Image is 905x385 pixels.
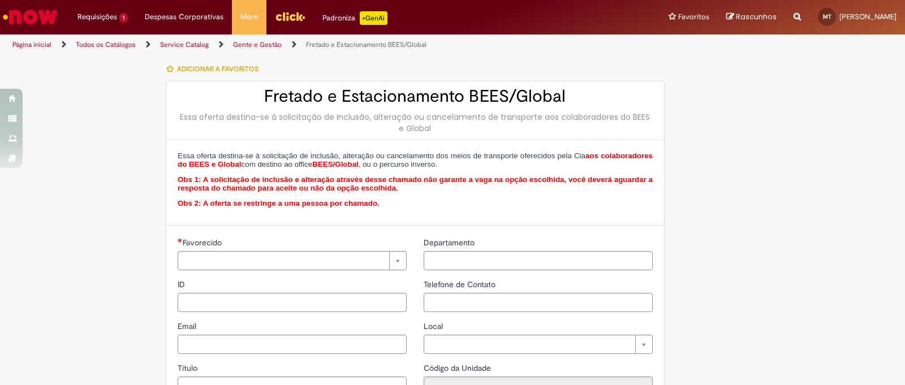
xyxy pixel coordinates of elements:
a: Limpar campo Local [424,335,653,354]
button: Adicionar a Favoritos [166,57,265,81]
span: Adicionar a Favoritos [177,64,258,73]
span: Rascunhos [736,11,777,22]
span: Email [178,321,199,331]
span: Título [178,363,200,373]
span: Necessários - Favorecido [183,237,224,248]
span: Requisições [77,11,117,23]
span: MT [823,13,831,20]
a: Service Catalog [160,40,209,49]
span: Departamento [424,237,477,248]
span: Telefone de Contato [424,279,498,289]
input: Email [178,335,407,354]
label: Somente leitura - Código da Unidade [424,362,493,374]
span: Obs 1: A solicitação de inclusão e alteração através desse chamado não garante a vaga na opção es... [178,175,653,193]
p: +GenAi [360,11,387,25]
a: Fretado e Estacionamento BEES/Global [306,40,426,49]
span: Local [424,321,445,331]
span: Favoritos [678,11,709,23]
span: Necessários [178,238,183,243]
span: [PERSON_NAME] [839,12,897,21]
span: 1 [119,13,128,23]
a: Gente e Gestão [233,40,282,49]
a: Página inicial [12,40,51,49]
span: Despesas Corporativas [145,11,223,23]
input: Departamento [424,251,653,270]
span: BEES/Global [312,160,358,168]
a: Todos os Catálogos [76,40,136,49]
a: Limpar campo Favorecido [178,251,407,270]
span: ID [178,279,187,289]
div: Padroniza [322,11,387,25]
img: ServiceNow [1,6,59,28]
ul: Trilhas de página [8,34,595,55]
input: Telefone de Contato [424,293,653,312]
span: Obs 2: A oferta se restringe a uma pessoa por chamado. [178,199,380,207]
div: Essa oferta destina-se à solicitação de inclusão, alteração ou cancelamento de transporte aos col... [178,111,653,134]
span: aos colaboradores do BEES e Global [178,152,653,169]
span: Essa oferta destina-se à solicitação de inclusão, alteração ou cancelamento dos meios de transpor... [178,152,653,169]
input: ID [178,293,407,312]
a: Rascunhos [726,12,777,23]
img: click_logo_yellow_360x200.png [275,8,305,25]
span: More [240,11,258,23]
h2: Fretado e Estacionamento BEES/Global [178,87,653,106]
span: Somente leitura - Código da Unidade [424,363,493,373]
